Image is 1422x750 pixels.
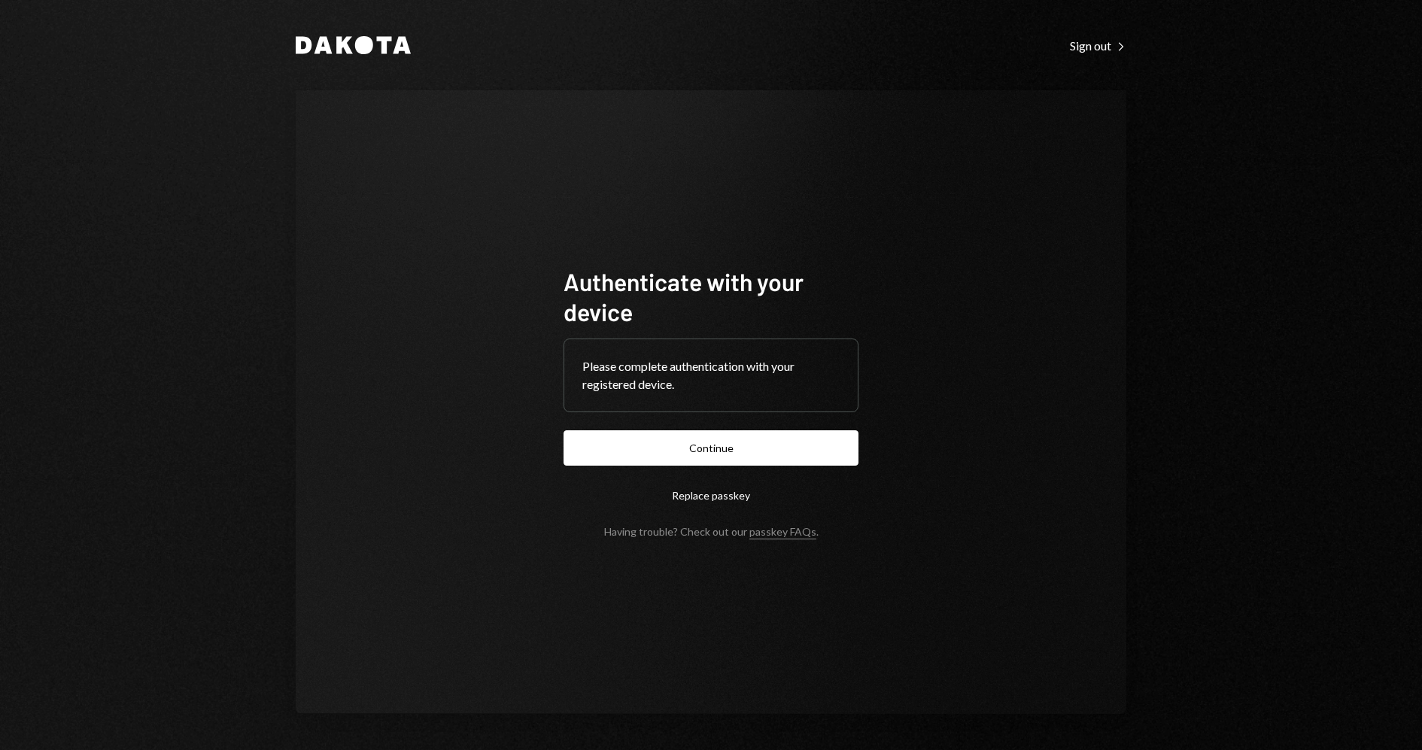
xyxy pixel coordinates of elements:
[564,266,858,326] h1: Authenticate with your device
[1070,37,1126,53] a: Sign out
[1070,38,1126,53] div: Sign out
[604,525,819,538] div: Having trouble? Check out our .
[582,357,840,393] div: Please complete authentication with your registered device.
[564,430,858,466] button: Continue
[749,525,816,539] a: passkey FAQs
[564,478,858,513] button: Replace passkey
